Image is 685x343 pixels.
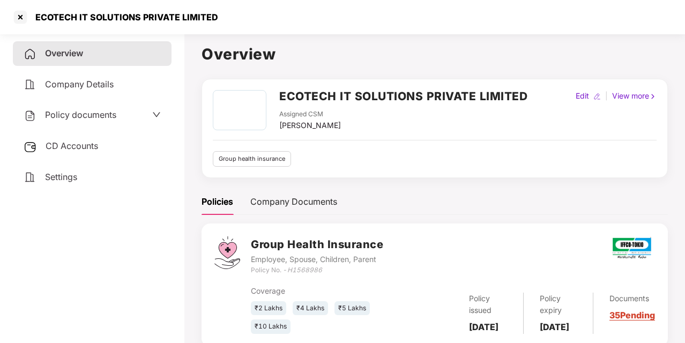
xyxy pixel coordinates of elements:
div: Employee, Spouse, Children, Parent [251,253,383,265]
div: Group health insurance [213,151,291,167]
img: svg+xml;base64,PHN2ZyB4bWxucz0iaHR0cDovL3d3dy53My5vcmcvMjAwMC9zdmciIHdpZHRoPSIyNCIgaGVpZ2h0PSIyNC... [24,171,36,184]
img: svg+xml;base64,PHN2ZyB4bWxucz0iaHR0cDovL3d3dy53My5vcmcvMjAwMC9zdmciIHdpZHRoPSI0Ny43MTQiIGhlaWdodD... [214,236,240,269]
i: H1568986 [287,266,322,274]
img: svg+xml;base64,PHN2ZyB4bWxucz0iaHR0cDovL3d3dy53My5vcmcvMjAwMC9zdmciIHdpZHRoPSIyNCIgaGVpZ2h0PSIyNC... [24,78,36,91]
span: Policy documents [45,109,116,120]
div: Policies [202,195,233,208]
b: [DATE] [540,322,569,332]
div: View more [610,90,659,102]
div: Company Documents [250,195,337,208]
span: Settings [45,171,77,182]
span: CD Accounts [46,140,98,151]
div: Assigned CSM [279,109,341,120]
h2: ECOTECH IT SOLUTIONS PRIVATE LIMITED [279,87,527,105]
div: Coverage [251,285,385,297]
span: Overview [45,48,83,58]
div: ECOTECH IT SOLUTIONS PRIVATE LIMITED [29,12,218,23]
img: svg+xml;base64,PHN2ZyB4bWxucz0iaHR0cDovL3d3dy53My5vcmcvMjAwMC9zdmciIHdpZHRoPSIyNCIgaGVpZ2h0PSIyNC... [24,48,36,61]
a: 35 Pending [609,310,655,320]
div: ₹4 Lakhs [293,301,328,316]
b: [DATE] [469,322,498,332]
div: Edit [574,90,591,102]
div: Policy expiry [540,293,577,316]
div: ₹10 Lakhs [251,319,291,334]
div: ₹2 Lakhs [251,301,286,316]
img: iffco.png [613,237,651,259]
span: down [152,110,161,119]
img: svg+xml;base64,PHN2ZyB4bWxucz0iaHR0cDovL3d3dy53My5vcmcvMjAwMC9zdmciIHdpZHRoPSIyNCIgaGVpZ2h0PSIyNC... [24,109,36,122]
img: editIcon [593,93,601,100]
h1: Overview [202,42,668,66]
img: svg+xml;base64,PHN2ZyB3aWR0aD0iMjUiIGhlaWdodD0iMjQiIHZpZXdCb3g9IjAgMCAyNSAyNCIgZmlsbD0ibm9uZSIgeG... [24,140,37,153]
span: Company Details [45,79,114,90]
div: | [603,90,610,102]
div: ₹5 Lakhs [334,301,370,316]
h3: Group Health Insurance [251,236,383,253]
div: Policy issued [469,293,507,316]
div: Documents [609,293,655,304]
div: Policy No. - [251,265,383,275]
div: [PERSON_NAME] [279,120,341,131]
img: rightIcon [649,93,657,100]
